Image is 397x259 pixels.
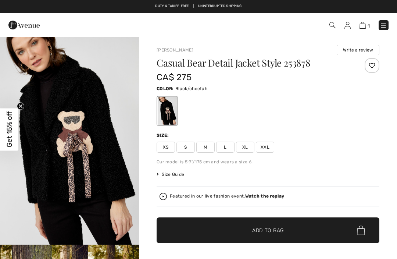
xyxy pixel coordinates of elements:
span: XL [236,142,254,153]
button: Add to Bag [157,217,379,243]
span: CA$ 275 [157,72,192,82]
a: 1ère Avenue [8,21,40,28]
span: L [216,142,235,153]
span: XXL [256,142,274,153]
h1: Casual Bear Detail Jacket Style 253878 [157,58,342,68]
img: Shopping Bag [360,22,366,29]
div: Black/cheetah [158,97,177,125]
strong: Watch the replay [245,194,285,199]
div: Size: [157,132,171,139]
span: M [196,142,215,153]
span: Get 15% off [5,111,14,148]
span: Color: [157,86,174,91]
img: My Info [344,22,351,29]
img: Watch the replay [160,193,167,200]
span: Black/cheetah [175,86,207,91]
button: Close teaser [17,103,24,110]
img: Menu [380,22,387,29]
button: Write a review [337,45,379,55]
a: 1 [360,21,370,29]
a: [PERSON_NAME] [157,47,193,53]
span: Add to Bag [252,227,284,234]
span: S [176,142,195,153]
img: Search [329,22,336,28]
img: Bag.svg [357,226,365,235]
div: Our model is 5'9"/175 cm and wears a size 6. [157,159,379,165]
span: 1 [368,23,370,29]
div: Featured in our live fashion event. [170,194,284,199]
span: Size Guide [157,171,184,178]
span: XS [157,142,175,153]
img: 1ère Avenue [8,18,40,32]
